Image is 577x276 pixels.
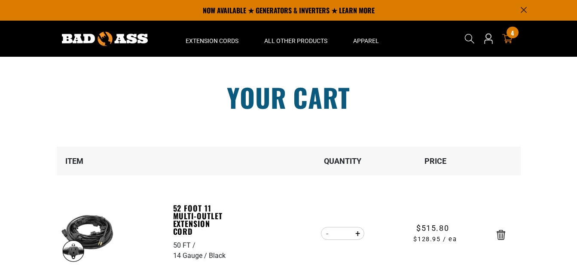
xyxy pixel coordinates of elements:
[173,204,232,235] a: 52 Foot 11 Multi-Outlet Extension Cord
[60,210,114,264] img: black
[264,37,327,45] span: All Other Products
[173,240,197,251] div: 50 FT
[209,251,226,261] div: Black
[186,37,238,45] span: Extension Cords
[62,32,148,46] img: Bad Ass Extension Cords
[497,232,505,238] a: Remove 52 Foot 11 Multi-Outlet Extension Cord - 50 FT / 14 Gauge / Black
[251,21,340,57] summary: All Other Products
[173,251,209,261] div: 14 Gauge
[353,37,379,45] span: Apparel
[57,147,173,175] th: Item
[334,226,351,241] input: Quantity for 52 Foot 11 Multi-Outlet Extension Cord
[173,21,251,57] summary: Extension Cords
[296,147,389,175] th: Quantity
[511,30,514,36] span: 4
[340,21,392,57] summary: Apparel
[50,84,527,110] h1: Your cart
[389,235,481,244] span: $128.95 / ea
[389,147,482,175] th: Price
[416,222,449,234] span: $515.80
[463,32,476,46] summary: Search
